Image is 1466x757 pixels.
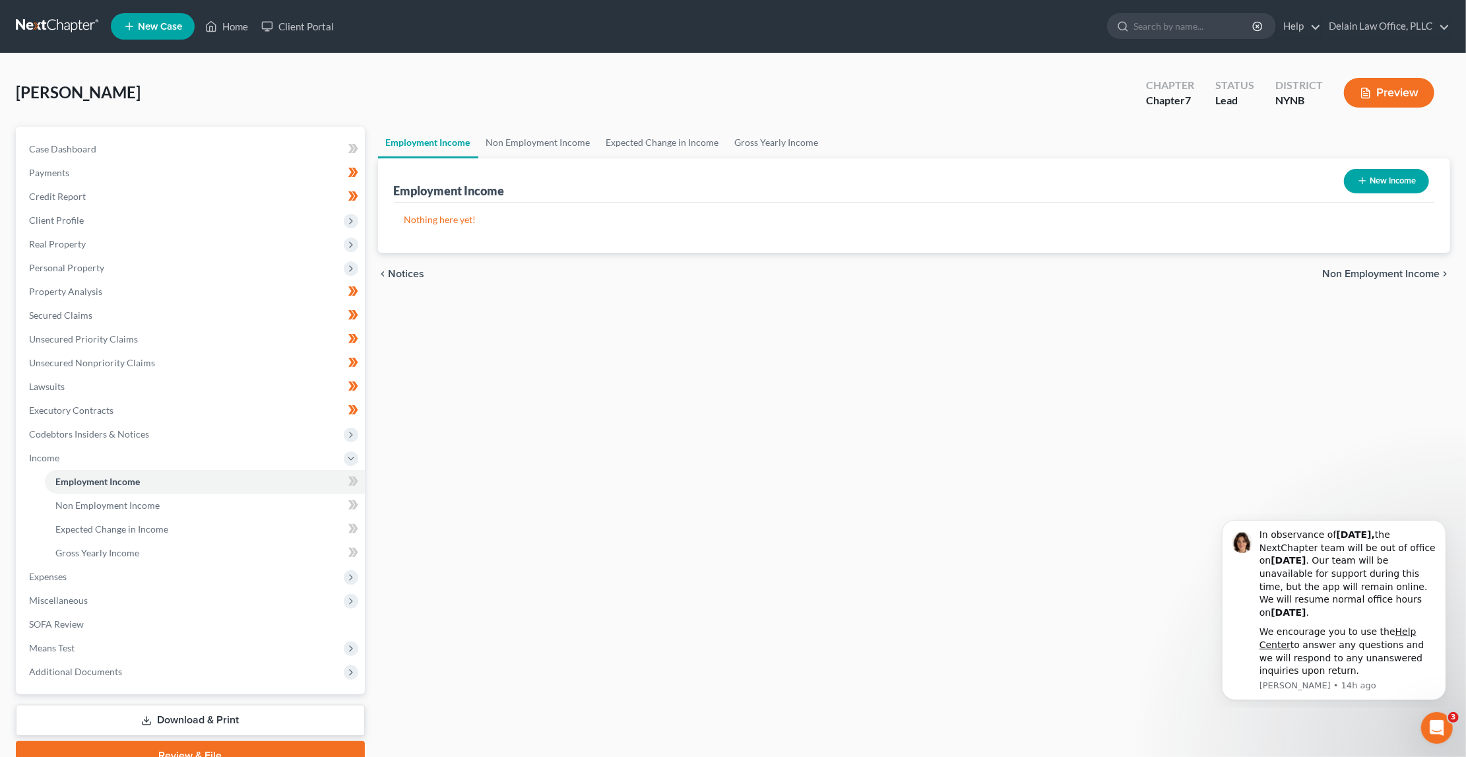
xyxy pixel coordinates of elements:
[55,523,168,535] span: Expected Change in Income
[1322,269,1440,279] span: Non Employment Income
[45,494,365,517] a: Non Employment Income
[55,547,139,558] span: Gross Yearly Income
[29,238,86,249] span: Real Property
[29,571,67,582] span: Expenses
[18,612,365,636] a: SOFA Review
[29,143,96,154] span: Case Dashboard
[727,127,827,158] a: Gross Yearly Income
[29,357,155,368] span: Unsecured Nonpriority Claims
[1215,93,1254,108] div: Lead
[1275,93,1323,108] div: NYNB
[1146,78,1194,93] div: Chapter
[16,705,365,736] a: Download & Print
[1421,712,1453,744] iframe: Intercom live chat
[1344,78,1434,108] button: Preview
[1185,94,1191,106] span: 7
[1440,269,1450,279] i: chevron_right
[55,500,160,511] span: Non Employment Income
[1133,14,1254,38] input: Search by name...
[18,375,365,399] a: Lawsuits
[378,269,389,279] i: chevron_left
[404,213,1424,226] p: Nothing here yet!
[138,22,182,32] span: New Case
[29,262,104,273] span: Personal Property
[255,15,340,38] a: Client Portal
[1277,15,1321,38] a: Help
[18,327,365,351] a: Unsecured Priority Claims
[29,286,102,297] span: Property Analysis
[378,269,425,279] button: chevron_left Notices
[18,185,365,209] a: Credit Report
[598,127,727,158] a: Expected Change in Income
[389,269,425,279] span: Notices
[18,304,365,327] a: Secured Claims
[29,191,86,202] span: Credit Report
[378,127,478,158] a: Employment Income
[45,541,365,565] a: Gross Yearly Income
[29,405,113,416] span: Executory Contracts
[18,280,365,304] a: Property Analysis
[29,214,84,226] span: Client Profile
[29,452,59,463] span: Income
[1322,15,1450,38] a: Delain Law Office, PLLC
[29,595,88,606] span: Miscellaneous
[18,351,365,375] a: Unsecured Nonpriority Claims
[29,618,84,630] span: SOFA Review
[16,82,141,102] span: [PERSON_NAME]
[29,167,69,178] span: Payments
[29,666,122,677] span: Additional Documents
[1215,78,1254,93] div: Status
[29,310,92,321] span: Secured Claims
[1202,514,1466,708] iframe: Intercom notifications message
[18,137,365,161] a: Case Dashboard
[394,183,505,199] div: Employment Income
[45,517,365,541] a: Expected Change in Income
[18,161,365,185] a: Payments
[1146,93,1194,108] div: Chapter
[1344,169,1429,193] button: New Income
[199,15,255,38] a: Home
[1448,712,1459,723] span: 3
[1322,269,1450,279] button: Non Employment Income chevron_right
[1275,78,1323,93] div: District
[45,470,365,494] a: Employment Income
[29,333,138,345] span: Unsecured Priority Claims
[18,399,365,422] a: Executory Contracts
[55,476,140,487] span: Employment Income
[29,428,149,440] span: Codebtors Insiders & Notices
[478,127,598,158] a: Non Employment Income
[29,642,75,653] span: Means Test
[29,381,65,392] span: Lawsuits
